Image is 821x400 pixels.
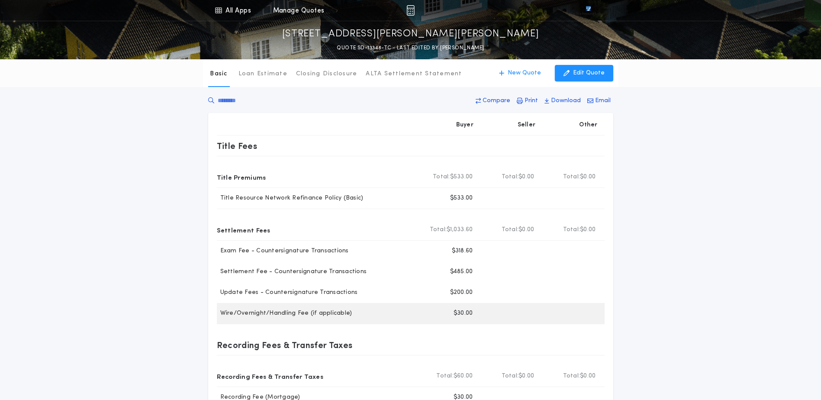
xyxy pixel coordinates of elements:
b: Total: [430,226,447,234]
button: Edit Quote [555,65,613,81]
p: Print [525,97,538,105]
span: $0.00 [518,173,534,181]
p: $533.00 [450,194,473,203]
p: [STREET_ADDRESS][PERSON_NAME][PERSON_NAME] [282,27,539,41]
p: Wire/Overnight/Handling Fee (if applicable) [217,309,352,318]
p: Title Resource Network Refinance Policy (Basic) [217,194,364,203]
p: Settlement Fees [217,223,270,237]
p: Seller [518,121,536,129]
p: Recording Fees & Transfer Taxes [217,338,353,352]
p: Exam Fee - Countersignature Transactions [217,247,349,255]
span: $1,033.60 [447,226,473,234]
button: New Quote [490,65,550,81]
span: $533.00 [450,173,473,181]
span: $60.00 [454,372,473,381]
b: Total: [563,372,580,381]
p: QUOTE SD-13348-TC - LAST EDITED BY [PERSON_NAME] [337,44,484,52]
p: Basic [210,70,227,78]
b: Total: [563,226,580,234]
p: Email [595,97,611,105]
button: Print [514,93,541,109]
p: Closing Disclosure [296,70,357,78]
p: Compare [483,97,510,105]
img: vs-icon [570,6,606,15]
span: $0.00 [518,372,534,381]
b: Total: [502,173,519,181]
img: img [406,5,415,16]
p: Update Fees - Countersignature Transactions [217,288,358,297]
p: Loan Estimate [238,70,287,78]
p: New Quote [508,69,541,77]
b: Total: [563,173,580,181]
b: Total: [502,226,519,234]
p: Recording Fees & Transfer Taxes [217,369,324,383]
button: Compare [473,93,513,109]
p: Title Premiums [217,170,266,184]
p: $30.00 [454,309,473,318]
span: $0.00 [518,226,534,234]
p: Buyer [456,121,473,129]
p: $318.60 [452,247,473,255]
b: Total: [502,372,519,381]
p: Other [579,121,597,129]
p: Download [551,97,581,105]
span: $0.00 [580,372,596,381]
button: Download [542,93,583,109]
span: $0.00 [580,226,596,234]
p: Title Fees [217,139,258,153]
b: Total: [433,173,450,181]
p: ALTA Settlement Statement [366,70,462,78]
span: $0.00 [580,173,596,181]
b: Total: [436,372,454,381]
button: Email [585,93,613,109]
p: Settlement Fee - Countersignature Transactions [217,268,367,276]
p: $485.00 [450,268,473,276]
p: Edit Quote [573,69,605,77]
p: $200.00 [450,288,473,297]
